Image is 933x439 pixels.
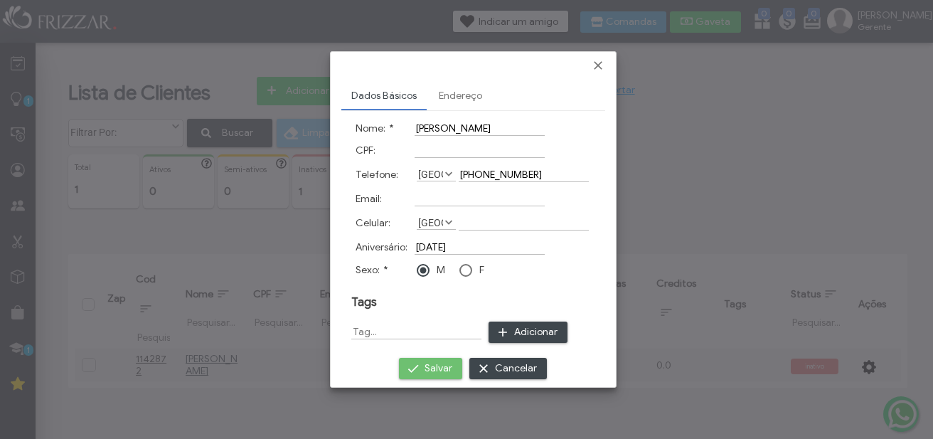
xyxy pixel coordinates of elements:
[356,264,389,276] label: Sexo:
[514,322,558,343] span: Adicionar
[351,295,595,310] h3: Tags
[479,264,484,276] label: F
[399,358,462,379] button: Salvar
[489,322,567,343] button: Adicionar
[591,58,605,73] a: Fechar
[351,324,481,339] input: Tag...
[356,144,375,157] label: CPF:
[417,167,443,181] label: [GEOGRAPHIC_DATA]
[469,358,547,379] button: Cancelar
[356,169,398,181] label: Telefone:
[429,84,492,108] a: Endereço
[495,358,537,379] span: Cancelar
[356,241,407,253] label: Aniversário:
[425,358,452,379] span: Salvar
[356,193,382,205] label: Email:
[356,122,395,134] label: Nome:
[341,84,427,108] a: Dados Básicos
[417,216,443,229] label: [GEOGRAPHIC_DATA]
[437,264,445,276] label: M
[356,217,390,229] label: Celular:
